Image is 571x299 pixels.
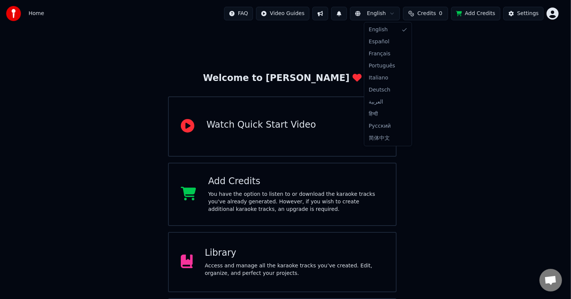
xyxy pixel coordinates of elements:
span: English [369,26,388,34]
span: 简体中文 [369,134,390,142]
span: Français [369,50,391,58]
span: हिन्दी [369,110,378,118]
span: Русский [369,122,391,130]
span: العربية [369,98,383,106]
span: Deutsch [369,86,391,94]
span: Português [369,62,395,70]
span: Italiano [369,74,388,82]
span: Español [369,38,389,46]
